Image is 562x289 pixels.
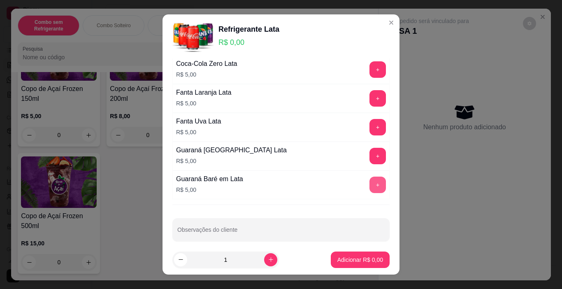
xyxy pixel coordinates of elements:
button: decrease-product-quantity [174,253,187,266]
button: add [369,148,386,164]
div: Refrigerante Lata [218,23,279,35]
button: add [369,90,386,107]
div: Fanta Laranja Lata [176,88,231,98]
p: R$ 5,00 [176,99,231,107]
button: Adicionar R$ 0,00 [331,252,390,268]
p: R$ 5,00 [176,70,237,79]
p: R$ 5,00 [176,128,221,136]
div: Fanta Uva Lata [176,117,221,126]
button: Close [385,16,398,29]
button: add [369,119,386,135]
p: R$ 5,00 [176,157,287,165]
div: Guaraná [GEOGRAPHIC_DATA] Lata [176,145,287,155]
div: Coca-Cola Zero Lata [176,59,237,69]
img: product-image [172,21,214,52]
p: R$ 5,00 [176,186,243,194]
p: R$ 0,00 [218,37,279,48]
button: add [369,61,386,78]
p: Adicionar R$ 0,00 [337,256,383,264]
div: Guaraná Baré em Lata [176,174,243,184]
button: add [369,177,386,193]
input: Observações do cliente [177,229,385,237]
button: increase-product-quantity [264,253,277,266]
